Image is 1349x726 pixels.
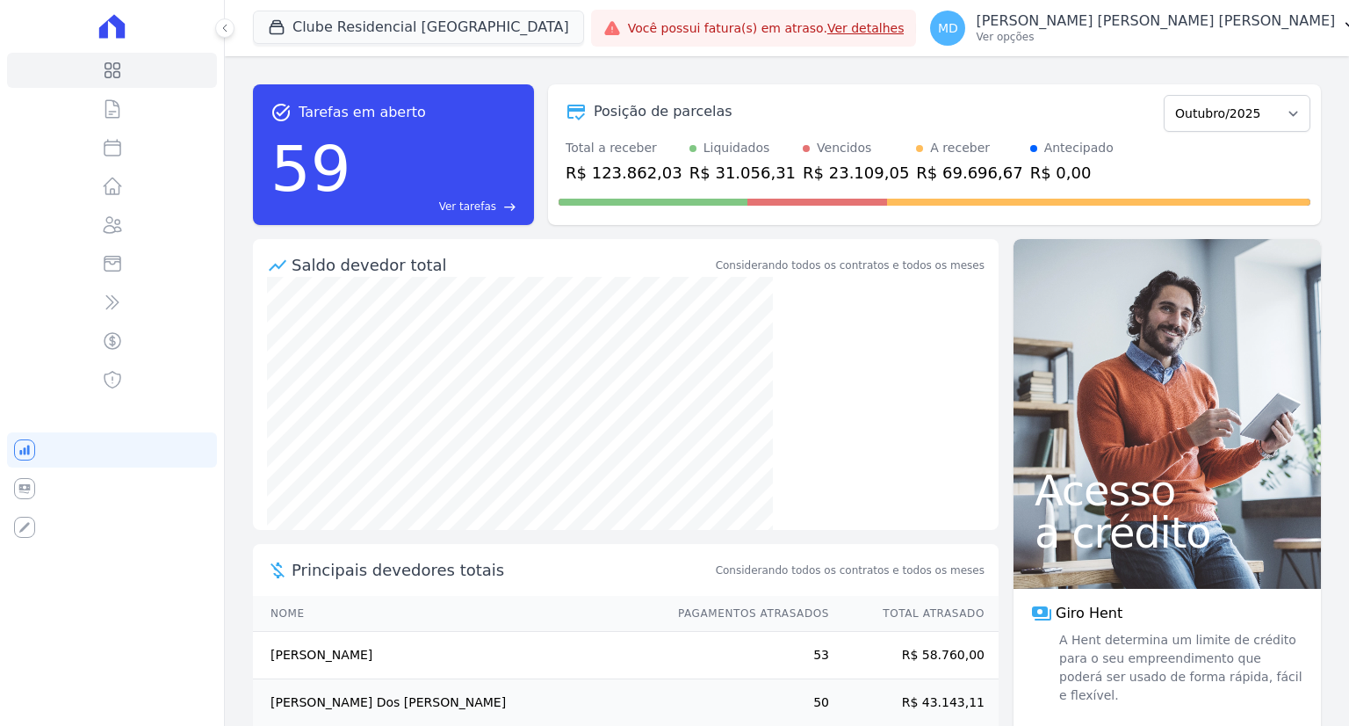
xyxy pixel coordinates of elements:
[689,161,796,185] div: R$ 31.056,31
[830,632,999,679] td: R$ 58.760,00
[827,21,905,35] a: Ver detalhes
[439,199,496,214] span: Ver tarefas
[703,139,770,157] div: Liquidados
[661,632,830,679] td: 53
[976,30,1335,44] p: Ver opções
[716,563,985,578] span: Considerando todos os contratos e todos os meses
[566,139,682,157] div: Total a receber
[271,123,351,214] div: 59
[661,596,830,632] th: Pagamentos Atrasados
[916,161,1022,185] div: R$ 69.696,67
[803,161,909,185] div: R$ 23.109,05
[271,102,292,123] span: task_alt
[1035,469,1300,512] span: Acesso
[716,258,985,273] div: Considerando todos os contratos e todos os meses
[976,12,1335,30] p: [PERSON_NAME] [PERSON_NAME] [PERSON_NAME]
[292,558,712,582] span: Principais devedores totais
[817,139,871,157] div: Vencidos
[594,101,732,122] div: Posição de parcelas
[299,102,426,123] span: Tarefas em aberto
[253,11,584,44] button: Clube Residencial [GEOGRAPHIC_DATA]
[930,139,990,157] div: A receber
[1056,603,1122,624] span: Giro Hent
[830,596,999,632] th: Total Atrasado
[566,161,682,185] div: R$ 123.862,03
[358,199,516,214] a: Ver tarefas east
[1030,161,1114,185] div: R$ 0,00
[1044,139,1114,157] div: Antecipado
[253,596,661,632] th: Nome
[938,22,958,34] span: MD
[253,632,661,679] td: [PERSON_NAME]
[292,253,712,277] div: Saldo devedor total
[503,200,516,214] span: east
[1035,512,1300,554] span: a crédito
[1056,631,1303,705] span: A Hent determina um limite de crédito para o seu empreendimento que poderá ser usado de forma ráp...
[628,19,905,38] span: Você possui fatura(s) em atraso.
